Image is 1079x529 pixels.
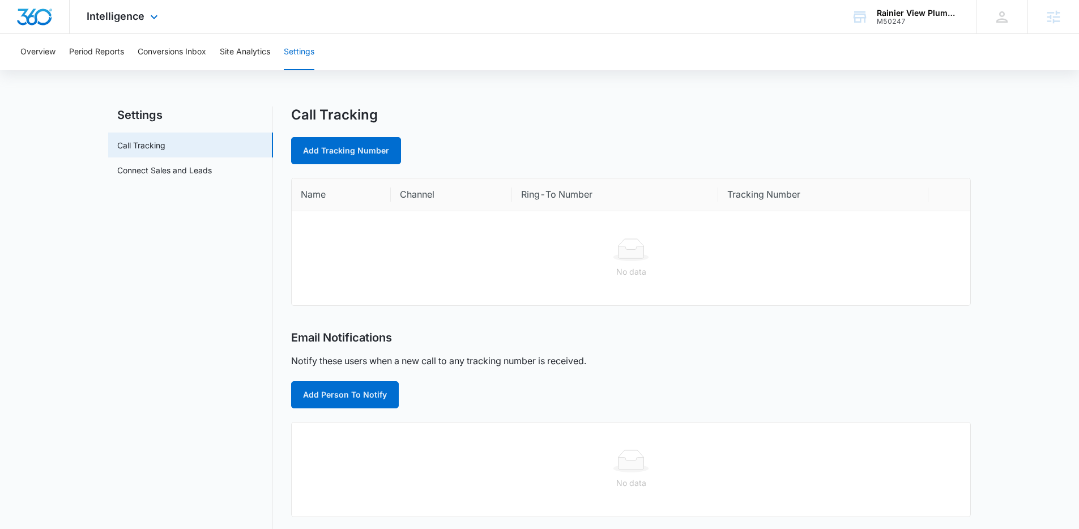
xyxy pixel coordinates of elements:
div: No data [301,266,961,278]
a: Add Tracking Number [291,137,401,164]
th: Ring-To Number [512,178,718,211]
button: Settings [284,34,314,70]
div: No data [301,477,961,489]
button: Conversions Inbox [138,34,206,70]
a: Connect Sales and Leads [117,164,212,176]
button: Overview [20,34,56,70]
h2: Email Notifications [291,331,392,345]
div: account id [877,18,959,25]
h1: Call Tracking [291,106,378,123]
div: account name [877,8,959,18]
a: Call Tracking [117,139,165,151]
button: Add Person To Notify [291,381,399,408]
button: Site Analytics [220,34,270,70]
h2: Settings [108,106,273,123]
p: Notify these users when a new call to any tracking number is received. [291,354,586,368]
th: Tracking Number [718,178,928,211]
button: Period Reports [69,34,124,70]
th: Name [292,178,391,211]
span: Intelligence [87,10,144,22]
th: Channel [391,178,512,211]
